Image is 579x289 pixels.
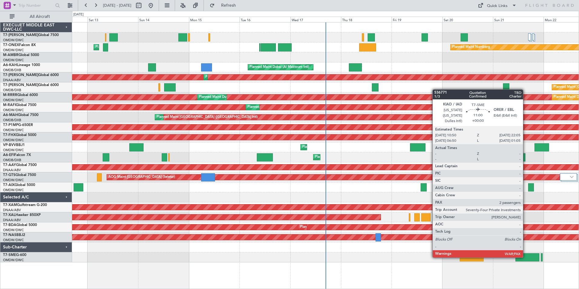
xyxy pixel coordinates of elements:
[3,253,26,257] a: T7-SMEG-600
[3,93,17,97] span: M-RRRR
[3,133,16,137] span: T7-FHX
[3,53,18,57] span: M-AMBR
[103,3,131,8] span: [DATE] - [DATE]
[493,17,544,22] div: Sun 21
[3,133,36,137] a: T7-FHXGlobal 5000
[3,233,16,237] span: T7-NAS
[247,103,307,112] div: Planned Maint Dubai (Al Maktoum Intl)
[3,223,37,227] a: T7-BDAGlobal 5000
[3,33,59,37] a: T7-[PERSON_NAME]Global 7500
[7,12,66,22] button: All Aircraft
[199,93,259,102] div: Planned Maint Dubai (Al Maktoum Intl)
[3,103,16,107] span: M-RAFI
[3,183,35,187] a: T7-AIXGlobal 5000
[3,168,21,172] a: DNAA/ABV
[3,228,24,232] a: OMDW/DWC
[3,93,38,97] a: M-RRRRGlobal 6000
[240,17,290,22] div: Tue 16
[3,208,21,212] a: DNAA/ABV
[138,17,189,22] div: Sun 14
[290,17,341,22] div: Wed 17
[341,17,392,22] div: Thu 18
[3,158,21,162] a: OMDB/DXB
[3,238,24,242] a: OMDW/DWC
[3,38,24,42] a: OMDW/DWC
[3,253,16,257] span: T7-SME
[205,73,265,82] div: Planned Maint Dubai (Al Maktoum Intl)
[250,63,309,72] div: Planned Maint Dubai (Al Maktoum Intl)
[3,183,15,187] span: T7-AIX
[3,43,19,47] span: T7-ONEX
[3,173,36,177] a: T7-GTSGlobal 7500
[3,153,31,157] a: A6-EFIFalcon 7X
[3,78,21,82] a: DNAA/ABV
[3,223,16,227] span: T7-BDA
[3,213,41,217] a: T7-XALHawker 850XP
[3,48,24,52] a: OMDW/DWC
[88,17,138,22] div: Sat 13
[3,178,24,182] a: OMDW/DWC
[3,218,21,222] a: DNAA/ABV
[3,148,24,152] a: OMDW/DWC
[3,63,17,67] span: A6-KAH
[73,12,84,17] div: [DATE]
[189,17,240,22] div: Mon 15
[3,98,24,102] a: OMDW/DWC
[3,73,38,77] span: T7-[PERSON_NAME]
[3,43,36,47] a: T7-ONEXFalcon 8X
[157,113,258,122] div: Planned Maint [GEOGRAPHIC_DATA] ([GEOGRAPHIC_DATA] Intl)
[3,138,24,142] a: OMDW/DWC
[3,123,18,127] span: T7-P1MP
[452,43,490,52] div: Planned Maint Nurnberg
[95,43,155,52] div: Planned Maint Dubai (Al Maktoum Intl)
[3,73,59,77] a: T7-[PERSON_NAME]Global 6000
[3,83,59,87] a: T7-[PERSON_NAME]Global 6000
[570,176,574,178] img: arrow-gray.svg
[3,108,24,112] a: OMDW/DWC
[3,143,16,147] span: VP-BVV
[3,213,15,217] span: T7-XAL
[3,58,24,62] a: OMDW/DWC
[300,223,360,232] div: Planned Maint Dubai (Al Maktoum Intl)
[3,123,33,127] a: T7-P1MPG-650ER
[3,203,17,207] span: T7-XAM
[108,173,175,182] div: AOG Maint [GEOGRAPHIC_DATA] (Seletar)
[16,15,64,19] span: All Aircraft
[3,233,25,237] a: T7-NASBBJ2
[302,143,362,152] div: Planned Maint Dubai (Al Maktoum Intl)
[3,203,47,207] a: T7-XAMGulfstream G-200
[3,103,36,107] a: M-RAFIGlobal 7500
[3,113,38,117] a: A6-MAHGlobal 7500
[18,1,53,10] input: Trip Number
[207,1,243,10] button: Refresh
[442,17,493,22] div: Sat 20
[3,258,24,262] a: OMDW/DWC
[3,173,15,177] span: T7-GTS
[3,128,24,132] a: OMDW/DWC
[392,17,442,22] div: Fri 19
[3,163,37,167] a: T7-AAYGlobal 7500
[3,33,38,37] span: T7-[PERSON_NAME]
[3,68,21,72] a: OMDB/DXB
[3,143,25,147] a: VP-BVVBBJ1
[3,188,24,192] a: OMDW/DWC
[216,3,241,8] span: Refresh
[3,53,39,57] a: M-AMBRGlobal 5000
[315,153,410,162] div: Planned Maint [GEOGRAPHIC_DATA] ([GEOGRAPHIC_DATA])
[3,163,16,167] span: T7-AAY
[3,83,38,87] span: T7-[PERSON_NAME]
[475,1,520,10] button: Quick Links
[3,118,21,122] a: OMDB/DXB
[3,113,18,117] span: A6-MAH
[487,3,508,9] div: Quick Links
[3,63,40,67] a: A6-KAHLineage 1000
[3,88,21,92] a: OMDB/DXB
[3,153,14,157] span: A6-EFI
